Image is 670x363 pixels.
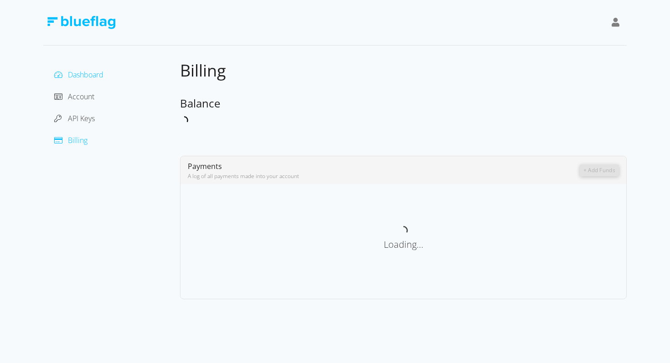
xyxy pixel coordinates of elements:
button: + Add Funds [580,164,619,176]
a: Billing [54,135,88,145]
span: API Keys [68,113,95,123]
span: Payments [188,161,222,171]
span: Billing [180,59,226,82]
div: Loading... [188,238,619,251]
span: Dashboard [68,70,103,80]
span: Balance [180,96,220,111]
a: Account [54,92,94,102]
span: Account [68,92,94,102]
img: Blue Flag Logo [47,16,115,29]
a: Dashboard [54,70,103,80]
div: A log of all payments made into your account [188,172,580,180]
span: Billing [68,135,88,145]
a: API Keys [54,113,95,123]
